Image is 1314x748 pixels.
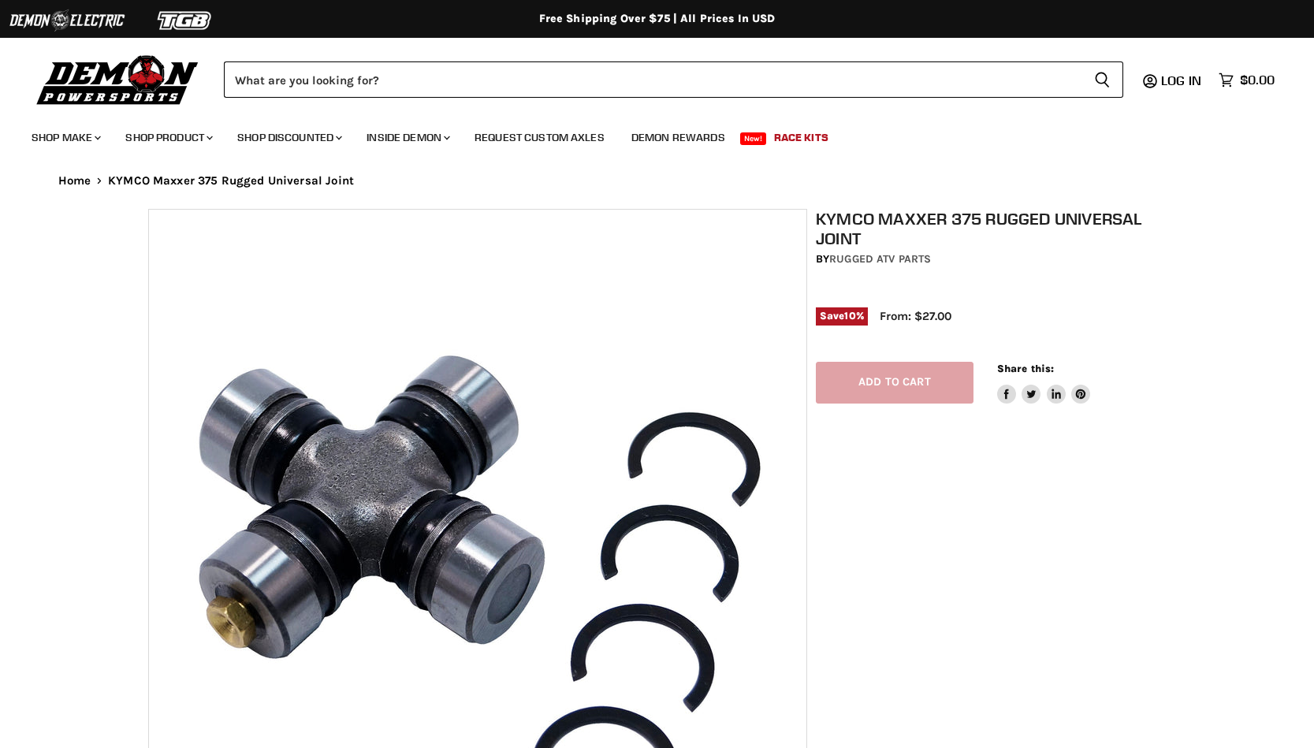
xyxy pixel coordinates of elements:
[1211,69,1282,91] a: $0.00
[27,12,1288,26] div: Free Shipping Over $75 | All Prices In USD
[355,121,460,154] a: Inside Demon
[32,51,204,107] img: Demon Powersports
[620,121,737,154] a: Demon Rewards
[844,310,855,322] span: 10
[8,6,126,35] img: Demon Electric Logo 2
[224,61,1123,98] form: Product
[1161,73,1201,88] span: Log in
[463,121,616,154] a: Request Custom Axles
[114,121,222,154] a: Shop Product
[997,362,1091,404] aside: Share this:
[880,309,951,323] span: From: $27.00
[126,6,244,35] img: TGB Logo 2
[762,121,840,154] a: Race Kits
[224,61,1081,98] input: Search
[740,132,767,145] span: New!
[108,174,354,188] span: KYMCO Maxxer 375 Rugged Universal Joint
[1240,73,1275,87] span: $0.00
[20,115,1271,154] ul: Main menu
[1154,73,1211,87] a: Log in
[816,251,1175,268] div: by
[58,174,91,188] a: Home
[27,174,1288,188] nav: Breadcrumbs
[829,252,931,266] a: Rugged ATV Parts
[20,121,110,154] a: Shop Make
[816,209,1175,248] h1: KYMCO Maxxer 375 Rugged Universal Joint
[1081,61,1123,98] button: Search
[997,363,1054,374] span: Share this:
[225,121,352,154] a: Shop Discounted
[816,307,868,325] span: Save %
